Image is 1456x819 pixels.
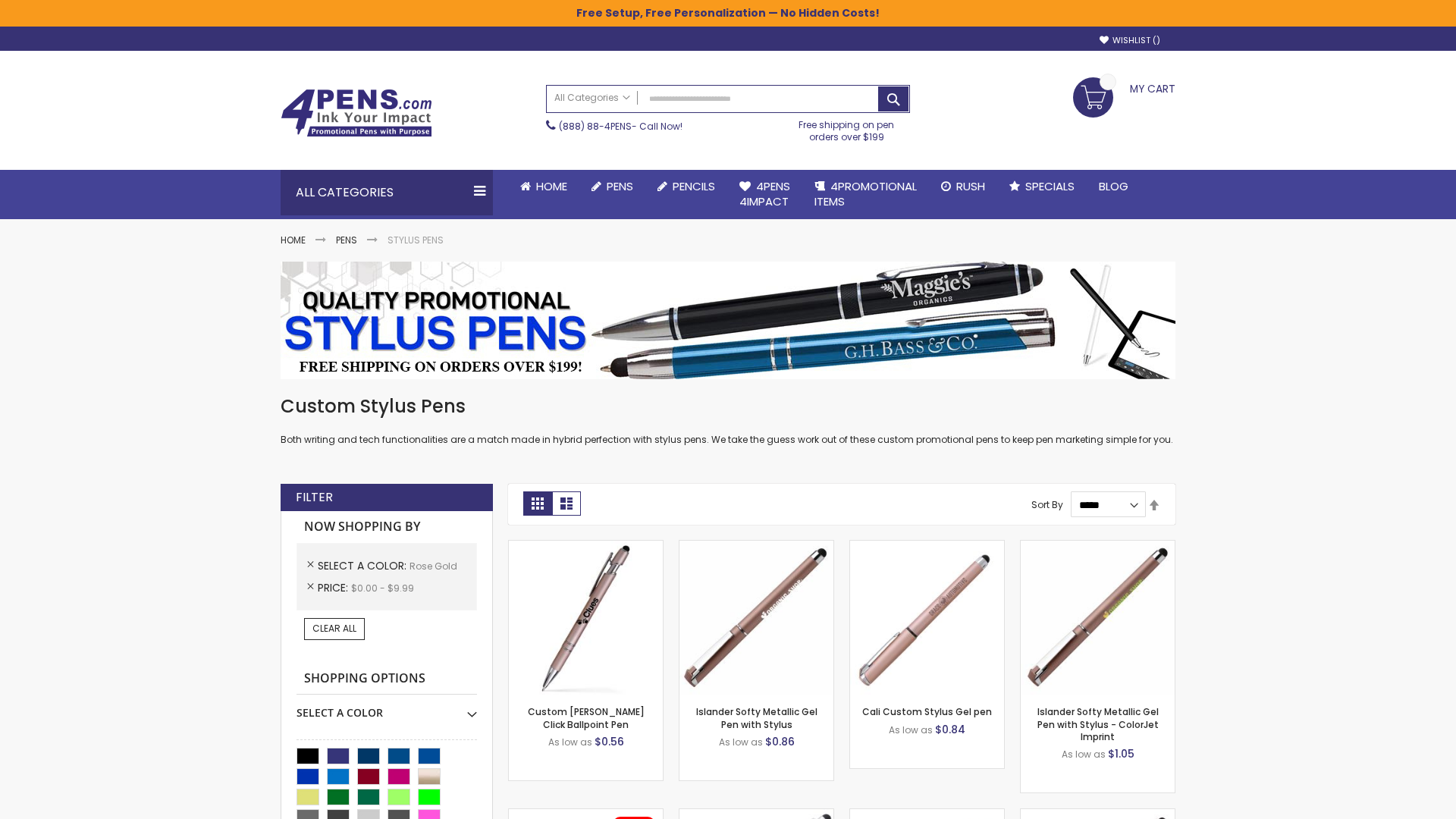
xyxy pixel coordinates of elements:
[850,541,1004,695] img: Cali Custom Stylus Gel pen-Rose Gold
[509,541,663,695] img: Custom Alex II Click Ballpoint Pen-Rose Gold
[862,705,992,718] a: Cali Custom Stylus Gel pen
[696,705,817,730] a: Islander Softy Metallic Gel Pen with Stylus
[1025,178,1075,194] span: Specials
[1100,35,1160,46] a: Wishlist
[297,511,477,543] strong: Now Shopping by
[508,170,579,203] a: Home
[802,170,929,219] a: 4PROMOTIONALITEMS
[679,541,833,695] img: Islander Softy Metallic Gel Pen with Stylus-Rose Gold
[304,618,365,639] a: Clear All
[1037,705,1159,742] a: Islander Softy Metallic Gel Pen with Stylus - ColorJet Imprint
[673,178,715,194] span: Pencils
[579,170,645,203] a: Pens
[929,170,997,203] a: Rush
[595,734,624,749] span: $0.56
[281,89,432,137] img: 4Pens Custom Pens and Promotional Products
[312,622,356,635] span: Clear All
[281,394,1175,419] h1: Custom Stylus Pens
[536,178,567,194] span: Home
[547,86,638,111] a: All Categories
[559,120,682,133] span: - Call Now!
[388,234,444,246] strong: Stylus Pens
[318,580,351,595] span: Price
[727,170,802,219] a: 4Pens4impact
[783,113,911,143] div: Free shipping on pen orders over $199
[296,489,333,506] strong: Filter
[528,705,645,730] a: Custom [PERSON_NAME] Click Ballpoint Pen
[554,92,630,104] span: All Categories
[559,120,632,133] a: (888) 88-4PENS
[281,394,1175,447] div: Both writing and tech functionalities are a match made in hybrid perfection with stylus pens. We ...
[935,722,965,737] span: $0.84
[1021,541,1175,695] img: Islander Softy Metallic Gel Pen with Stylus - ColorJet Imprint-Rose Gold
[719,736,763,748] span: As low as
[409,560,457,573] span: Rose Gold
[1031,498,1063,511] label: Sort By
[814,178,917,209] span: 4PROMOTIONAL ITEMS
[850,540,1004,553] a: Cali Custom Stylus Gel pen-Rose Gold
[297,695,477,720] div: Select A Color
[765,734,795,749] span: $0.86
[956,178,985,194] span: Rush
[281,170,493,215] div: All Categories
[645,170,727,203] a: Pencils
[1062,748,1106,761] span: As low as
[297,663,477,695] strong: Shopping Options
[548,736,592,748] span: As low as
[509,540,663,553] a: Custom Alex II Click Ballpoint Pen-Rose Gold
[997,170,1087,203] a: Specials
[889,723,933,736] span: As low as
[523,491,552,516] strong: Grid
[739,178,790,209] span: 4Pens 4impact
[1021,540,1175,553] a: Islander Softy Metallic Gel Pen with Stylus - ColorJet Imprint-Rose Gold
[1099,178,1128,194] span: Blog
[607,178,633,194] span: Pens
[336,234,357,246] a: Pens
[1108,746,1134,761] span: $1.05
[351,582,414,595] span: $0.00 - $9.99
[281,262,1175,379] img: Stylus Pens
[281,234,306,246] a: Home
[1087,170,1141,203] a: Blog
[318,558,409,573] span: Select A Color
[679,540,833,553] a: Islander Softy Metallic Gel Pen with Stylus-Rose Gold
